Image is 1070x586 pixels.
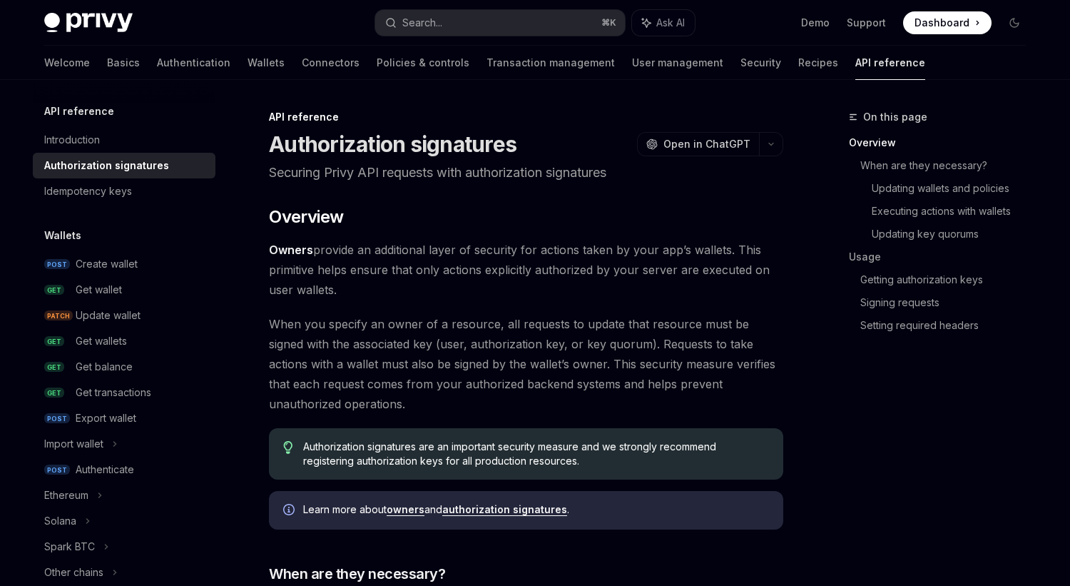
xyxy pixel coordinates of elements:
[33,178,215,204] a: Idempotency keys
[33,251,215,277] a: POSTCreate wallet
[44,259,70,270] span: POST
[76,461,134,478] div: Authenticate
[44,131,100,148] div: Introduction
[402,14,442,31] div: Search...
[44,512,76,530] div: Solana
[76,281,122,298] div: Get wallet
[33,153,215,178] a: Authorization signatures
[801,16,830,30] a: Demo
[872,200,1037,223] a: Executing actions with wallets
[914,16,969,30] span: Dashboard
[44,157,169,174] div: Authorization signatures
[33,354,215,380] a: GETGet balance
[303,502,769,517] span: Learn more about and .
[33,127,215,153] a: Introduction
[44,310,73,321] span: PATCH
[44,538,95,555] div: Spark BTC
[849,246,1037,268] a: Usage
[44,336,64,347] span: GET
[44,103,114,120] h5: API reference
[33,303,215,328] a: PATCHUpdate wallet
[632,10,695,36] button: Ask AI
[656,16,685,30] span: Ask AI
[442,503,567,516] a: authorization signatures
[269,163,783,183] p: Securing Privy API requests with authorization signatures
[33,277,215,303] a: GETGet wallet
[44,362,64,373] span: GET
[33,380,215,405] a: GETGet transactions
[44,413,70,424] span: POST
[860,154,1037,177] a: When are they necessary?
[486,46,615,80] a: Transaction management
[632,46,723,80] a: User management
[157,46,230,80] a: Authentication
[860,291,1037,314] a: Signing requests
[283,441,293,454] svg: Tip
[44,388,64,398] span: GET
[375,10,625,36] button: Search...⌘K
[740,46,781,80] a: Security
[872,177,1037,200] a: Updating wallets and policies
[44,487,88,504] div: Ethereum
[44,285,64,295] span: GET
[601,17,616,29] span: ⌘ K
[76,307,141,324] div: Update wallet
[269,240,783,300] span: provide an additional layer of security for actions taken by your app’s wallets. This primitive h...
[637,132,759,156] button: Open in ChatGPT
[33,457,215,483] a: POSTAuthenticate
[283,504,297,518] svg: Info
[798,46,838,80] a: Recipes
[76,333,127,350] div: Get wallets
[44,435,103,453] div: Import wallet
[849,131,1037,154] a: Overview
[863,108,927,126] span: On this page
[44,227,81,244] h5: Wallets
[44,46,90,80] a: Welcome
[872,223,1037,246] a: Updating key quorums
[903,11,992,34] a: Dashboard
[302,46,360,80] a: Connectors
[377,46,469,80] a: Policies & controls
[269,314,783,414] span: When you specify an owner of a resource, all requests to update that resource must be signed with...
[303,440,769,468] span: Authorization signatures are an important security measure and we strongly recommend registering ...
[387,503,424,516] a: owners
[107,46,140,80] a: Basics
[44,465,70,475] span: POST
[269,206,343,228] span: Overview
[248,46,285,80] a: Wallets
[76,410,136,427] div: Export wallet
[1003,11,1026,34] button: Toggle dark mode
[269,243,313,258] a: Owners
[860,314,1037,337] a: Setting required headers
[855,46,925,80] a: API reference
[269,131,516,157] h1: Authorization signatures
[33,405,215,431] a: POSTExport wallet
[269,110,783,124] div: API reference
[76,256,138,273] div: Create wallet
[44,564,103,581] div: Other chains
[76,384,151,401] div: Get transactions
[860,268,1037,291] a: Getting authorization keys
[44,183,132,200] div: Idempotency keys
[269,564,445,584] span: When are they necessary?
[663,137,750,151] span: Open in ChatGPT
[76,358,133,375] div: Get balance
[44,13,133,33] img: dark logo
[847,16,886,30] a: Support
[33,328,215,354] a: GETGet wallets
